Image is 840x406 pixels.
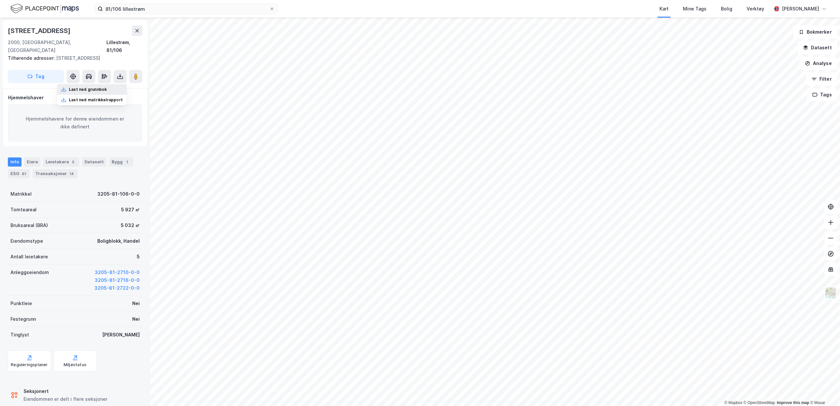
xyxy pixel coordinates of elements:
[8,70,64,83] button: Tag
[807,375,840,406] iframe: Chat Widget
[8,104,142,141] div: Hjemmelshavere for denne eiendommen er ikke definert
[724,400,742,405] a: Mapbox
[132,315,140,323] div: Nei
[800,57,837,70] button: Analyse
[64,362,87,367] div: Miljøstatus
[721,5,732,13] div: Bolig
[82,157,106,167] div: Datasett
[747,5,764,13] div: Verktøy
[10,253,48,261] div: Antall leietakere
[69,97,123,103] div: Last ned matrikkelrapport
[10,315,36,323] div: Festegrunn
[95,268,140,276] button: 3205-81-2710-0-0
[106,39,142,54] div: Lillestrøm, 81/106
[24,395,107,403] div: Eiendommen er delt i flere seksjoner
[10,3,79,14] img: logo.f888ab2527a4732fd821a326f86c7f29.svg
[807,375,840,406] div: Kontrollprogram for chat
[744,400,775,405] a: OpenStreetMap
[10,190,32,198] div: Matrikkel
[8,55,56,61] span: Tilhørende adresser:
[10,300,32,307] div: Punktleie
[798,41,837,54] button: Datasett
[825,287,837,299] img: Z
[793,25,837,39] button: Bokmerker
[8,157,22,167] div: Info
[69,87,107,92] div: Last ned grunnbok
[121,206,140,214] div: 5 927 ㎡
[24,387,107,395] div: Seksjonert
[10,221,48,229] div: Bruksareal (BRA)
[777,400,809,405] a: Improve this map
[95,276,140,284] button: 3205-81-2716-0-0
[33,169,78,178] div: Transaksjoner
[10,206,37,214] div: Tomteareal
[24,157,40,167] div: Eiere
[70,159,77,165] div: 5
[97,190,140,198] div: 3205-81-106-0-0
[683,5,706,13] div: Mine Tags
[137,253,140,261] div: 5
[109,157,133,167] div: Bygg
[659,5,669,13] div: Kart
[103,4,269,14] input: Søk på adresse, matrikkel, gårdeiere, leietakere eller personer
[94,284,140,292] button: 3205-81-2722-0-0
[806,73,837,86] button: Filter
[782,5,819,13] div: [PERSON_NAME]
[121,221,140,229] div: 5 032 ㎡
[8,94,142,102] div: Hjemmelshaver
[102,331,140,339] div: [PERSON_NAME]
[8,54,137,62] div: [STREET_ADDRESS]
[21,171,27,177] div: 61
[8,39,106,54] div: 2000, [GEOGRAPHIC_DATA], [GEOGRAPHIC_DATA]
[10,237,43,245] div: Eiendomstype
[8,169,30,178] div: ESG
[807,88,837,101] button: Tags
[132,300,140,307] div: Nei
[8,25,72,36] div: [STREET_ADDRESS]
[124,159,131,165] div: 1
[10,268,49,276] div: Anleggseiendom
[10,331,29,339] div: Tinglyst
[11,362,48,367] div: Reguleringsplaner
[43,157,79,167] div: Leietakere
[97,237,140,245] div: Boligblokk, Handel
[68,171,75,177] div: 14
